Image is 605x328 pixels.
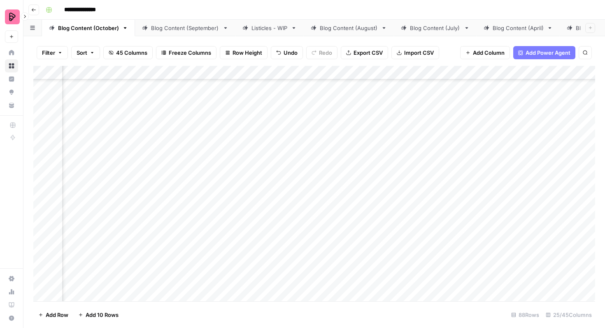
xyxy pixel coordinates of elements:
a: Blog Content (August) [304,20,394,36]
button: Add Power Agent [513,46,575,59]
div: Blog Content (April) [493,24,544,32]
a: Settings [5,272,18,285]
a: Opportunities [5,86,18,99]
button: Export CSV [341,46,388,59]
img: Preply Logo [5,9,20,24]
span: Export CSV [354,49,383,57]
span: Add 10 Rows [86,311,119,319]
a: Browse [5,59,18,72]
a: Your Data [5,99,18,112]
span: Row Height [233,49,262,57]
a: Blog Content (September) [135,20,235,36]
button: Row Height [220,46,268,59]
a: Blog Content (October) [42,20,135,36]
button: Help + Support [5,312,18,325]
span: Filter [42,49,55,57]
span: 45 Columns [116,49,147,57]
button: Import CSV [391,46,439,59]
a: Usage [5,285,18,298]
button: Freeze Columns [156,46,216,59]
span: Freeze Columns [169,49,211,57]
button: Redo [306,46,337,59]
a: Home [5,46,18,59]
button: Filter [37,46,68,59]
div: Blog Content (September) [151,24,219,32]
span: Undo [284,49,298,57]
span: Import CSV [404,49,434,57]
button: Add Column [460,46,510,59]
div: Blog Content (August) [320,24,378,32]
span: Add Row [46,311,68,319]
span: Add Power Agent [526,49,570,57]
a: Learning Hub [5,298,18,312]
span: Redo [319,49,332,57]
button: Workspace: Preply [5,7,18,27]
div: Blog Content (July) [410,24,461,32]
a: Listicles - WIP [235,20,304,36]
button: 45 Columns [103,46,153,59]
a: Blog Content (April) [477,20,560,36]
button: Add Row [33,308,73,321]
div: Blog Content (October) [58,24,119,32]
a: Insights [5,72,18,86]
a: Blog Content (July) [394,20,477,36]
button: Sort [71,46,100,59]
div: 88 Rows [508,308,542,321]
button: Add 10 Rows [73,308,123,321]
div: Listicles - WIP [251,24,288,32]
span: Add Column [473,49,505,57]
span: Sort [77,49,87,57]
div: 25/45 Columns [542,308,595,321]
button: Undo [271,46,303,59]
